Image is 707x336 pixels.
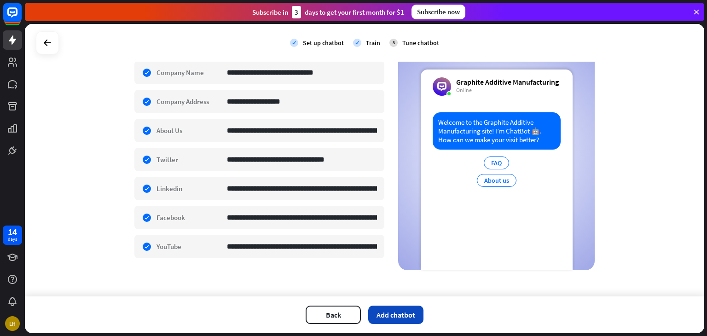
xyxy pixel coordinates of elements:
button: Add chatbot [368,306,423,324]
a: 14 days [3,226,22,245]
div: Welcome to the Graphite Additive Manufacturing site! I’m ChatBot 🤖. How can we make your visit be... [433,112,561,150]
div: Online [456,87,559,94]
div: Train [366,39,380,47]
div: Graphite Additive Manufacturing [456,77,559,87]
div: About us [477,174,516,187]
div: Tune chatbot [402,39,439,47]
div: days [8,236,17,243]
div: Set up chatbot [303,39,344,47]
div: 14 [8,228,17,236]
button: Open LiveChat chat widget [7,4,35,31]
div: Subscribe in days to get your first month for $1 [252,6,404,18]
div: FAQ [484,156,509,169]
i: check [290,39,298,47]
button: Back [306,306,361,324]
div: LH [5,316,20,331]
div: Subscribe now [411,5,465,19]
i: check [353,39,361,47]
div: 3 [389,39,398,47]
div: 3 [292,6,301,18]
